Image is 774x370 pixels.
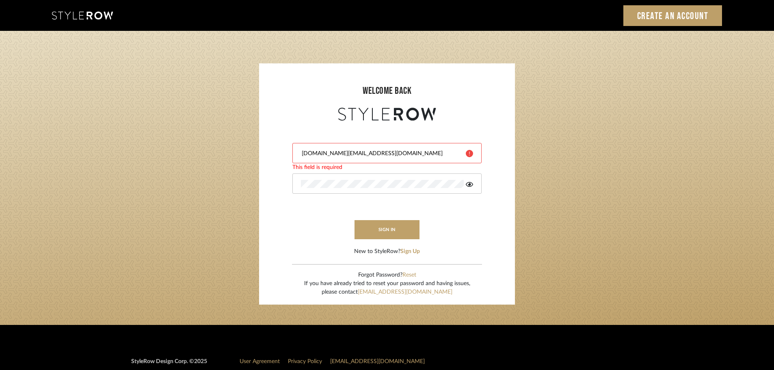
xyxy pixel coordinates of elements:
button: Reset [402,271,416,279]
div: New to StyleRow? [354,247,420,256]
button: Sign Up [400,247,420,256]
button: sign in [355,220,419,239]
a: [EMAIL_ADDRESS][DOMAIN_NAME] [358,289,452,295]
a: Create an Account [623,5,722,26]
a: [EMAIL_ADDRESS][DOMAIN_NAME] [330,359,425,364]
div: Forgot Password? [304,271,470,279]
input: Email Address [301,149,460,158]
a: User Agreement [240,359,280,364]
div: If you have already tried to reset your password and having issues, please contact [304,279,470,296]
div: This field is required [292,163,482,172]
a: Privacy Policy [288,359,322,364]
div: welcome back [267,84,507,98]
